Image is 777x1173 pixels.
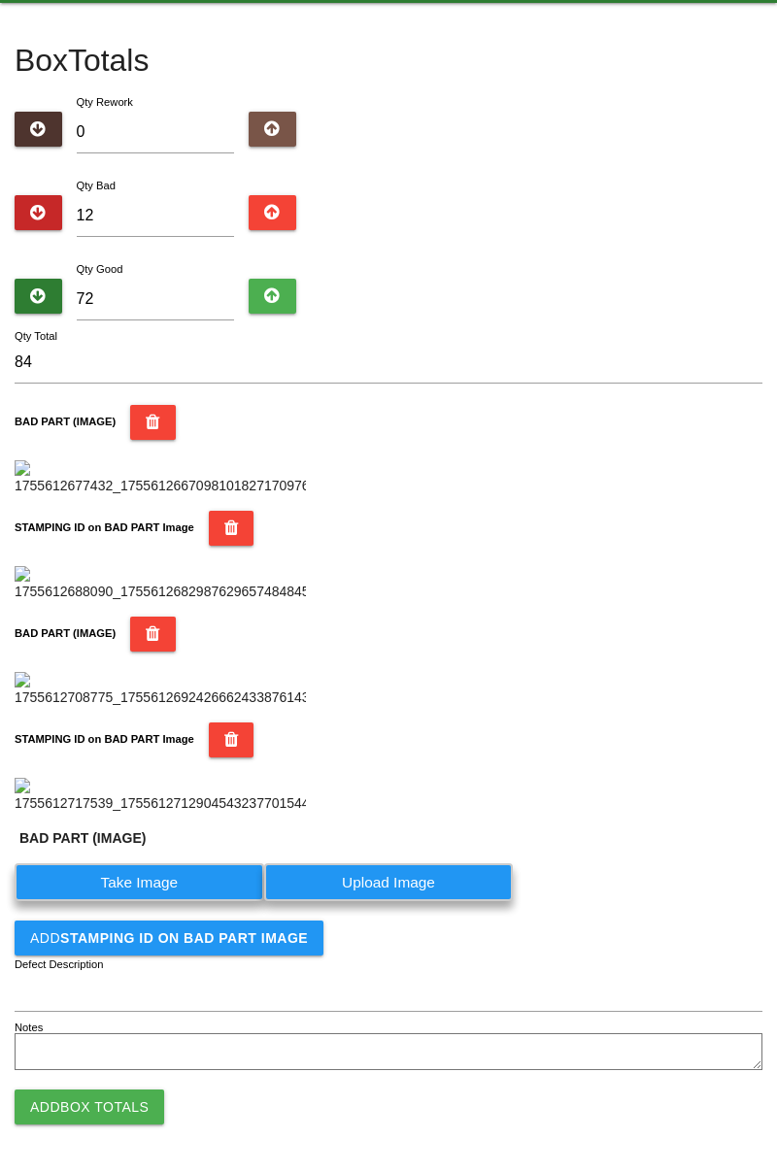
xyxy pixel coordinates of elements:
[15,44,762,78] h4: Box Totals
[60,930,308,946] b: STAMPING ID on BAD PART Image
[15,921,323,955] button: AddSTAMPING ID on BAD PART Image
[19,830,146,846] b: BAD PART (IMAGE)
[15,956,104,973] label: Defect Description
[15,328,57,345] label: Qty Total
[77,180,116,191] label: Qty Bad
[209,722,254,757] button: STAMPING ID on BAD PART Image
[15,863,264,901] label: Take Image
[130,405,176,440] button: BAD PART (IMAGE)
[15,1089,164,1124] button: AddBox Totals
[15,627,116,639] b: BAD PART (IMAGE)
[15,416,116,427] b: BAD PART (IMAGE)
[264,863,514,901] label: Upload Image
[15,733,194,745] b: STAMPING ID on BAD PART Image
[77,263,123,275] label: Qty Good
[15,460,306,496] img: 1755612677432_17556126670981018271709760031788.jpg
[15,1020,43,1036] label: Notes
[15,521,194,533] b: STAMPING ID on BAD PART Image
[15,672,306,708] img: 1755612708775_17556126924266624338761435870276.jpg
[77,96,133,108] label: Qty Rework
[130,617,176,652] button: BAD PART (IMAGE)
[15,778,306,814] img: 1755612717539_17556127129045432377015443287967.jpg
[209,511,254,546] button: STAMPING ID on BAD PART Image
[15,566,306,602] img: 1755612688090_17556126829876296574848456413151.jpg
